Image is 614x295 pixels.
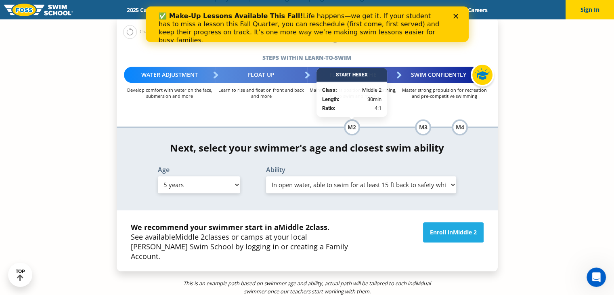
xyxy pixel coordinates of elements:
[399,87,490,99] p: Master strong propulsion for recreation and pre-competitive swimming
[461,6,494,14] a: Careers
[399,67,490,83] div: Swim Confidently
[344,119,360,135] div: M2
[435,6,461,14] a: Blog
[216,87,307,99] p: Learn to rise and float on front and back and more
[453,228,477,236] span: Middle 2
[316,68,387,82] div: Start Here
[375,104,381,112] span: 4:1
[117,31,498,42] h4: Learn-To-Swim Progression
[120,6,170,14] a: 2025 Calendar
[322,105,335,111] strong: Ratio:
[367,95,381,103] span: 30min
[350,6,436,14] a: Swim Like [PERSON_NAME]
[158,166,240,173] label: Age
[322,87,337,93] strong: Class:
[307,87,399,99] p: Maintain a float position while breathing, flip to swim and more
[131,222,363,261] p: See available classes or camps at your local [PERSON_NAME] Swim School by logging in or creating ...
[146,6,469,42] iframe: Intercom live chat banner
[175,232,205,242] span: Middle 2
[4,4,73,16] img: FOSS Swim School Logo
[415,119,431,135] div: M3
[362,86,381,94] span: Middle 2
[16,269,25,281] div: TOP
[170,6,204,14] a: Schools
[13,6,297,38] div: Life happens—we get it. If your student has to miss a lesson this Fall Quarter, you can reschedul...
[117,52,498,63] h5: Steps within Learn-to-Swim
[308,7,316,12] div: Close
[216,67,307,83] div: Float Up
[13,6,157,13] b: ✅ Make-Up Lessons Available This Fall!
[131,222,329,232] strong: We recommend your swimmer start in a class.
[365,72,368,78] span: X
[587,268,606,287] iframe: Intercom live chat
[322,96,339,102] strong: Length:
[204,6,275,14] a: Swim Path® Program
[124,67,216,83] div: Water Adjustment
[452,119,468,135] div: M4
[266,166,457,173] label: Ability
[124,87,216,99] p: Develop comfort with water on the face, submersion and more
[123,25,182,39] div: Change progression
[279,222,310,232] span: Middle 2
[423,222,484,242] a: Enroll inMiddle 2
[307,67,399,83] div: Flip to Breathe
[275,6,350,14] a: About [PERSON_NAME]
[117,142,498,154] h4: Next, select your swimmer's age and closest swim ability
